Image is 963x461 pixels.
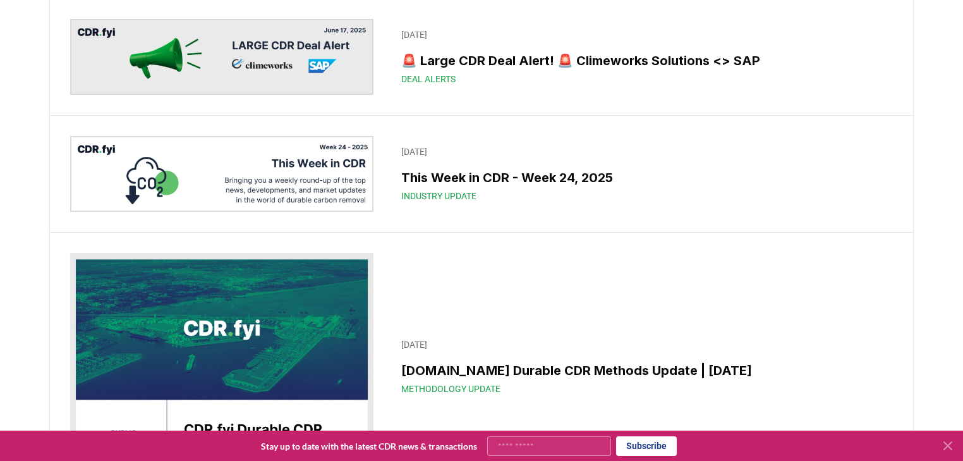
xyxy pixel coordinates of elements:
h3: 🚨 Large CDR Deal Alert! 🚨 Climeworks Solutions <> SAP [401,51,885,70]
p: [DATE] [401,28,885,41]
span: Methodology Update [401,383,500,395]
img: 🚨 Large CDR Deal Alert! 🚨 Climeworks Solutions <> SAP blog post image [70,19,373,95]
h3: [DOMAIN_NAME] Durable CDR Methods Update | [DATE] [401,361,885,380]
p: [DATE] [401,338,885,351]
p: [DATE] [401,145,885,158]
img: This Week in CDR - Week 24, 2025 blog post image [70,136,373,212]
a: [DATE]This Week in CDR - Week 24, 2025Industry Update [394,138,893,210]
span: Industry Update [401,190,476,202]
h3: This Week in CDR - Week 24, 2025 [401,168,885,187]
a: [DATE]🚨 Large CDR Deal Alert! 🚨 Climeworks Solutions <> SAPDeal Alerts [394,21,893,93]
span: Deal Alerts [401,73,456,85]
a: [DATE][DOMAIN_NAME] Durable CDR Methods Update | [DATE]Methodology Update [394,331,893,403]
